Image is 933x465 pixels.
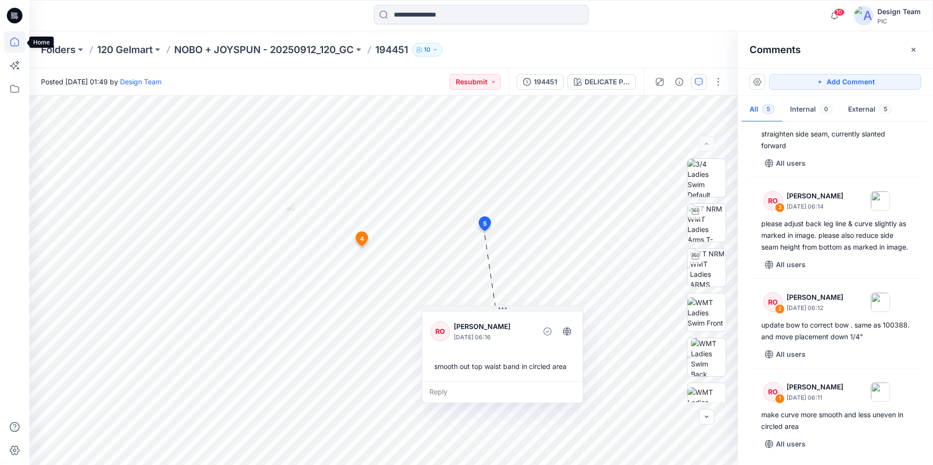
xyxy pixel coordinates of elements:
span: 5 [879,104,892,114]
span: 4 [360,234,364,243]
button: Internal [782,97,840,122]
div: RO [430,322,450,341]
button: DELICATE PINK [568,74,636,90]
span: 10 [834,8,845,16]
span: 5 [762,104,774,114]
button: Details [671,74,687,90]
p: [DATE] 06:14 [787,202,843,212]
div: make curve more smooth and less uneven in circled area [761,409,910,432]
div: 3 [775,203,785,213]
p: 194451 [375,43,408,57]
button: All users [761,155,810,171]
img: WMT Ladies Swim Front [688,297,726,328]
a: 120 Gelmart [97,43,153,57]
button: All [742,97,782,122]
p: [PERSON_NAME] [787,291,843,303]
p: [DATE] 06:11 [787,393,843,403]
span: 0 [820,104,832,114]
button: All users [761,257,810,272]
p: All users [776,157,806,169]
p: [PERSON_NAME] [787,381,843,393]
div: update bow to correct bow . same as 100388. and move placement down 1/4" [761,319,910,343]
div: 1 [775,394,785,404]
div: 2 [775,304,785,314]
p: [PERSON_NAME] [454,321,533,332]
button: All users [761,436,810,452]
div: PIC [877,18,921,25]
button: 194451 [517,74,564,90]
img: WMT Ladies Swim Left [688,387,726,418]
a: NOBO + JOYSPUN - 20250912_120_GC [174,43,354,57]
p: All users [776,259,806,271]
div: Reply [423,381,583,403]
p: 10 [424,44,430,55]
span: 5 [483,219,487,228]
div: please adjust back leg line & curve slightly as marked in image. please also reduce side seam hei... [761,218,910,253]
h2: Comments [750,44,801,56]
button: All users [761,347,810,362]
p: [PERSON_NAME] [787,190,843,202]
img: avatar [854,6,873,25]
img: TT NRM WMT Ladies ARMS DOWN [690,249,726,287]
div: RO [763,292,783,312]
button: External [840,97,899,122]
a: Folders [41,43,76,57]
img: WMT Ladies Swim Back [691,338,726,376]
p: [DATE] 06:16 [454,332,533,342]
div: Design Team [877,6,921,18]
img: 3/4 Ladies Swim Default [688,159,726,197]
div: RO [763,191,783,211]
a: Design Team [120,77,162,86]
div: straighten side seam, currently slanted forward [761,128,910,152]
div: RO [763,382,783,402]
p: All users [776,349,806,360]
div: DELICATE PINK [585,77,629,87]
button: 10 [412,43,443,57]
p: All users [776,438,806,450]
button: Add Comment [769,74,921,90]
span: Posted [DATE] 01:49 by [41,77,162,87]
p: [DATE] 06:12 [787,303,843,313]
div: smooth out top waist band in circled area [430,357,575,375]
div: 194451 [534,77,557,87]
img: TT NRM WMT Ladies Arms T-POSE [688,204,726,242]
